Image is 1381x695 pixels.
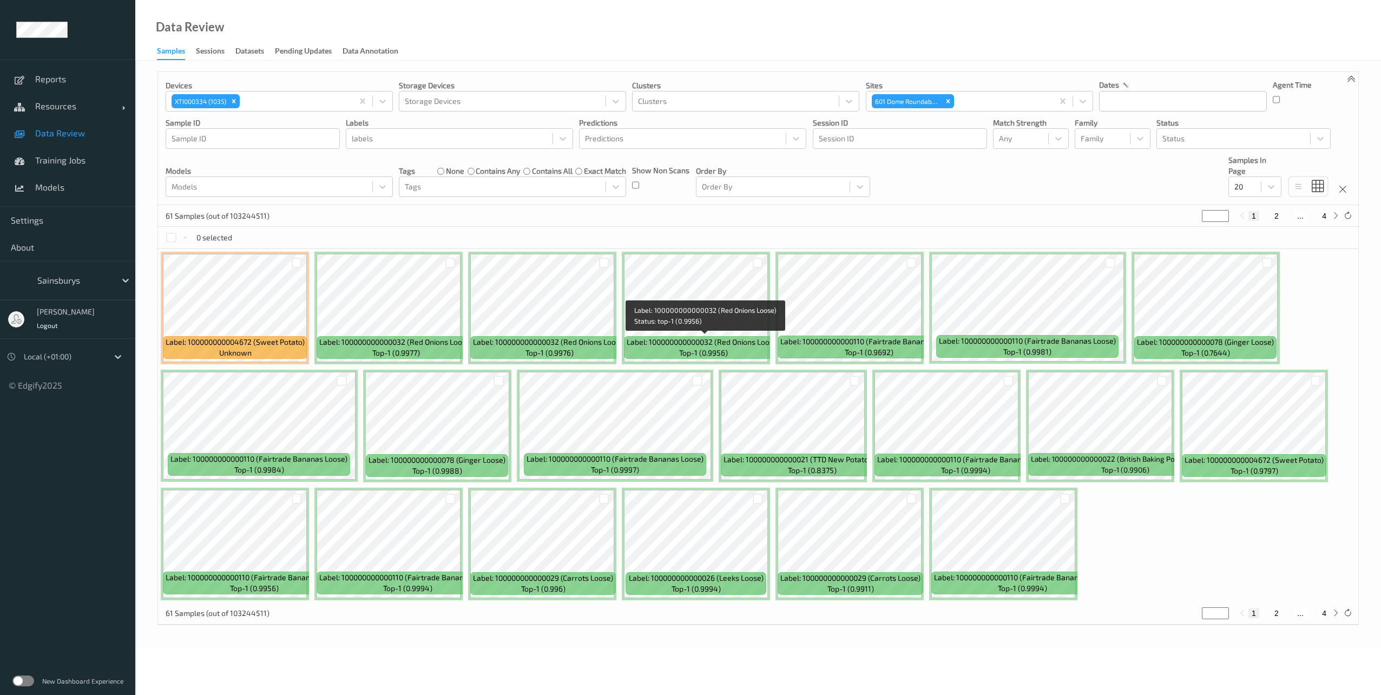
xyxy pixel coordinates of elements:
span: Label: 100000000000032 (Red Onions Loose) [627,337,780,347]
p: labels [346,117,573,128]
span: Label: 100000000000032 (Red Onions Loose) [319,337,472,347]
p: Storage Devices [399,80,626,91]
p: Sample ID [166,117,340,128]
span: top-1 (0.9981) [1003,346,1051,357]
span: Label: 100000000000110 (Fairtrade Bananas Loose) [527,454,703,464]
p: Sites [866,80,1093,91]
label: contains all [532,166,573,176]
a: Data Annotation [343,44,409,59]
div: 601 Dome Roundabout [872,94,942,108]
p: Samples In Page [1228,155,1281,176]
p: Devices [166,80,393,91]
button: 1 [1248,211,1259,221]
span: top-1 (0.9994) [383,583,432,594]
span: top-1 (0.9984) [234,464,284,475]
span: Label: 100000000004672 (Sweet Potato) [166,337,305,347]
div: Datasets [235,45,264,59]
span: Label: 100000000000029 (Carrots Loose) [780,573,920,583]
span: top-1 (0.9956) [679,347,728,358]
p: Status [1156,117,1331,128]
span: top-1 (0.9988) [412,465,462,476]
p: dates [1099,80,1119,90]
div: Sessions [196,45,225,59]
span: Label: 100000000000110 (Fairtrade Bananas Loose) [934,572,1111,583]
span: Label: 100000000000022 (British Baking Potatoes Loose) [1031,454,1220,464]
span: top-1 (0.8375) [788,465,837,476]
span: unknown [219,347,252,358]
span: top-1 (0.9977) [372,347,420,358]
label: none [446,166,464,176]
button: ... [1294,608,1307,618]
div: Data Annotation [343,45,398,59]
div: Remove XTI000334 (1035) [228,94,240,108]
a: Pending Updates [275,44,343,59]
p: Predictions [579,117,806,128]
label: contains any [476,166,520,176]
span: top-1 (0.9906) [1101,464,1149,475]
span: Label: 100000000000026 (Leeks Loose) [629,573,764,583]
a: Datasets [235,44,275,59]
span: top-1 (0.996) [521,583,565,594]
span: top-1 (0.9692) [845,347,893,358]
button: ... [1294,211,1307,221]
span: Label: 100000000000110 (Fairtrade Bananas Loose) [877,454,1054,465]
div: Pending Updates [275,45,332,59]
span: Label: 100000000004672 (Sweet Potato) [1185,455,1324,465]
p: Tags [399,166,415,176]
div: Samples [157,45,185,60]
span: Label: 100000000000110 (Fairtrade Bananas Loose) [780,336,957,347]
button: 2 [1271,608,1282,618]
span: top-1 (0.9994) [672,583,721,594]
span: top-1 (0.7644) [1181,347,1230,358]
p: 0 selected [196,232,232,243]
button: 4 [1319,211,1330,221]
div: Remove 601 Dome Roundabout [942,94,954,108]
p: Models [166,166,393,176]
p: 61 Samples (out of 103244511) [166,211,269,221]
span: Label: 100000000000029 (Carrots Loose) [473,573,613,583]
span: Label: 100000000000021 (TTD New Potatoes Loose) [724,454,901,465]
span: Label: 100000000000078 (Ginger Loose) [1137,337,1274,347]
p: Agent Time [1273,80,1312,90]
div: Data Review [156,22,224,32]
span: top-1 (0.9797) [1231,465,1278,476]
button: 4 [1319,608,1330,618]
p: Clusters [632,80,859,91]
span: top-1 (0.9994) [941,465,990,476]
span: top-1 (0.9976) [525,347,574,358]
p: 61 Samples (out of 103244511) [166,608,269,619]
p: Show Non Scans [632,165,689,176]
button: 1 [1248,608,1259,618]
a: Sessions [196,44,235,59]
div: XTI000334 (1035) [172,94,228,108]
span: top-1 (0.9997) [591,464,639,475]
p: Match Strength [993,117,1069,128]
button: 2 [1271,211,1282,221]
p: Order By [696,166,870,176]
span: top-1 (0.9956) [230,583,279,594]
p: Family [1075,117,1150,128]
span: top-1 (0.9911) [827,583,874,594]
span: Label: 100000000000110 (Fairtrade Bananas Loose) [170,454,347,464]
span: Label: 100000000000032 (Red Onions Loose) [473,337,626,347]
span: Label: 100000000000110 (Fairtrade Bananas Loose) [939,336,1116,346]
span: Label: 100000000000078 (Ginger Loose) [369,455,505,465]
span: top-1 (0.9994) [998,583,1047,594]
span: Label: 100000000000110 (Fairtrade Bananas Loose) [319,572,496,583]
a: Samples [157,44,196,60]
p: Session ID [813,117,987,128]
label: exact match [584,166,626,176]
span: Label: 100000000000110 (Fairtrade Bananas Loose) [166,572,343,583]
